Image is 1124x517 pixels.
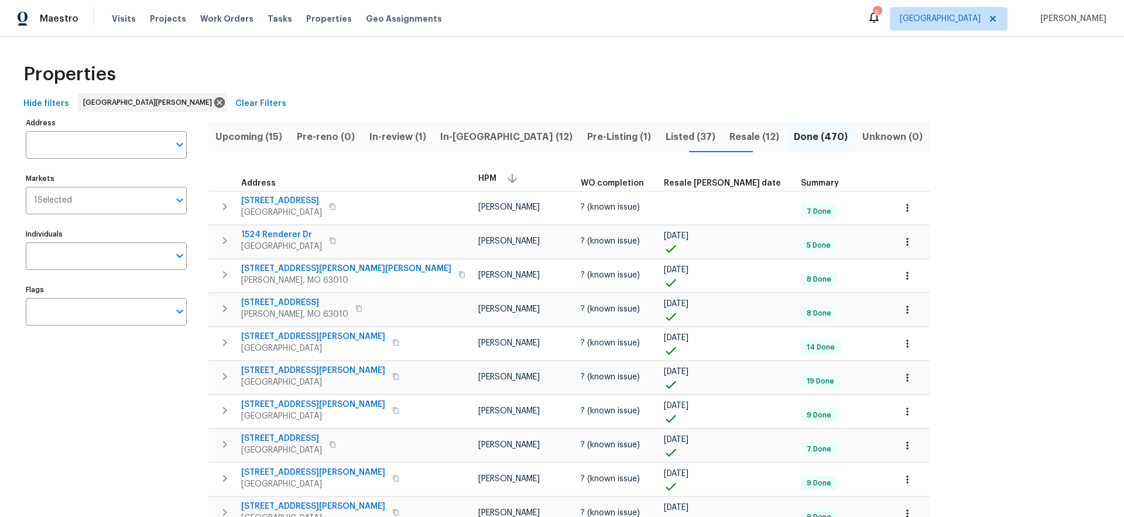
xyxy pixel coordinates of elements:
[200,13,253,25] span: Work Orders
[664,470,688,478] span: [DATE]
[172,303,188,320] button: Open
[241,297,348,309] span: [STREET_ADDRESS]
[802,309,836,319] span: 8 Done
[241,263,451,275] span: [STREET_ADDRESS][PERSON_NAME][PERSON_NAME]
[581,441,640,449] span: ? (known issue)
[873,7,881,19] div: 6
[241,195,322,207] span: [STREET_ADDRESS]
[478,509,540,517] span: [PERSON_NAME]
[215,129,283,145] span: Upcoming (15)
[478,407,540,415] span: [PERSON_NAME]
[241,410,385,422] span: [GEOGRAPHIC_DATA]
[581,305,640,313] span: ? (known issue)
[581,271,640,279] span: ? (known issue)
[802,444,836,454] span: 7 Done
[729,129,780,145] span: Resale (12)
[241,365,385,376] span: [STREET_ADDRESS][PERSON_NAME]
[581,339,640,347] span: ? (known issue)
[802,207,836,217] span: 7 Done
[172,136,188,153] button: Open
[26,119,187,126] label: Address
[241,309,348,320] span: [PERSON_NAME], MO 63010
[297,129,355,145] span: Pre-reno (0)
[241,433,322,444] span: [STREET_ADDRESS]
[241,275,451,286] span: [PERSON_NAME], MO 63010
[40,13,78,25] span: Maestro
[664,334,688,342] span: [DATE]
[802,410,836,420] span: 9 Done
[581,237,640,245] span: ? (known issue)
[26,175,187,182] label: Markets
[34,196,72,206] span: 1 Selected
[306,13,352,25] span: Properties
[587,129,652,145] span: Pre-Listing (1)
[862,129,923,145] span: Unknown (0)
[241,376,385,388] span: [GEOGRAPHIC_DATA]
[581,509,640,517] span: ? (known issue)
[172,248,188,264] button: Open
[664,504,688,512] span: [DATE]
[664,368,688,376] span: [DATE]
[440,129,573,145] span: In-[GEOGRAPHIC_DATA] (12)
[478,271,540,279] span: [PERSON_NAME]
[664,179,781,187] span: Resale [PERSON_NAME] date
[802,241,835,251] span: 5 Done
[665,129,715,145] span: Listed (37)
[581,373,640,381] span: ? (known issue)
[19,93,74,115] button: Hide filters
[241,444,322,456] span: [GEOGRAPHIC_DATA]
[26,286,187,293] label: Flags
[112,13,136,25] span: Visits
[241,343,385,354] span: [GEOGRAPHIC_DATA]
[366,13,442,25] span: Geo Assignments
[241,207,322,218] span: [GEOGRAPHIC_DATA]
[478,339,540,347] span: [PERSON_NAME]
[802,343,839,352] span: 14 Done
[664,436,688,444] span: [DATE]
[150,13,186,25] span: Projects
[1036,13,1106,25] span: [PERSON_NAME]
[231,93,291,115] button: Clear Filters
[235,97,286,111] span: Clear Filters
[478,441,540,449] span: [PERSON_NAME]
[478,475,540,483] span: [PERSON_NAME]
[478,373,540,381] span: [PERSON_NAME]
[241,478,385,490] span: [GEOGRAPHIC_DATA]
[478,305,540,313] span: [PERSON_NAME]
[77,93,227,112] div: [GEOGRAPHIC_DATA][PERSON_NAME]
[801,179,839,187] span: Summary
[26,231,187,238] label: Individuals
[581,179,644,187] span: WO completion
[664,232,688,240] span: [DATE]
[802,275,836,285] span: 8 Done
[241,399,385,410] span: [STREET_ADDRESS][PERSON_NAME]
[478,237,540,245] span: [PERSON_NAME]
[581,407,640,415] span: ? (known issue)
[241,467,385,478] span: [STREET_ADDRESS][PERSON_NAME]
[581,203,640,211] span: ? (known issue)
[478,174,496,183] span: HPM
[241,241,322,252] span: [GEOGRAPHIC_DATA]
[794,129,848,145] span: Done (470)
[241,331,385,343] span: [STREET_ADDRESS][PERSON_NAME]
[172,192,188,208] button: Open
[478,203,540,211] span: [PERSON_NAME]
[581,475,640,483] span: ? (known issue)
[664,402,688,410] span: [DATE]
[900,13,981,25] span: [GEOGRAPHIC_DATA]
[241,501,385,512] span: [STREET_ADDRESS][PERSON_NAME]
[83,97,217,108] span: [GEOGRAPHIC_DATA][PERSON_NAME]
[664,266,688,274] span: [DATE]
[241,179,276,187] span: Address
[369,129,426,145] span: In-review (1)
[241,229,322,241] span: 1524 Renderer Dr
[268,15,292,23] span: Tasks
[23,69,116,80] span: Properties
[802,478,836,488] span: 9 Done
[23,97,69,111] span: Hide filters
[664,300,688,308] span: [DATE]
[802,376,839,386] span: 19 Done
